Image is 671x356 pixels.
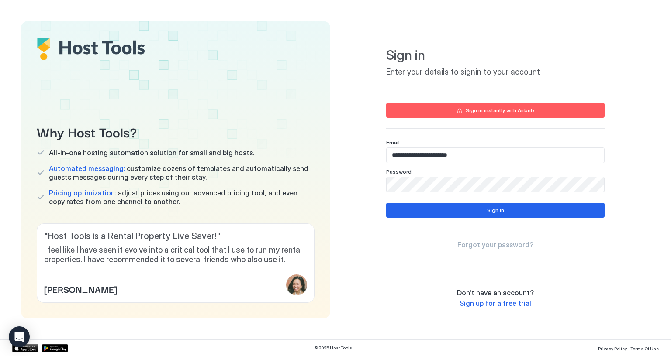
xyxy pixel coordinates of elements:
div: Sign in instantly with Airbnb [466,106,534,114]
span: Don't have an account? [457,288,534,297]
a: Google Play Store [42,344,68,352]
span: Why Host Tools? [37,122,315,141]
div: Open Intercom Messenger [9,326,30,347]
span: Forgot your password? [457,240,533,249]
input: Input Field [387,177,604,192]
span: " Host Tools is a Rental Property Live Saver! " [44,231,307,242]
span: Email [386,139,400,146]
span: Terms Of Use [630,346,659,351]
span: Privacy Policy [598,346,627,351]
a: Privacy Policy [598,343,627,353]
div: Sign in [487,206,504,214]
span: Enter your details to signin to your account [386,67,605,77]
a: Terms Of Use [630,343,659,353]
span: Sign in [386,47,605,64]
a: App Store [12,344,38,352]
div: profile [286,274,307,295]
input: Input Field [387,148,604,163]
span: adjust prices using our advanced pricing tool, and even copy rates from one channel to another. [49,188,315,206]
span: All-in-one hosting automation solution for small and big hosts. [49,148,254,157]
a: Sign up for a free trial [460,299,531,308]
button: Sign in instantly with Airbnb [386,103,605,118]
span: customize dozens of templates and automatically send guests messages during every step of their s... [49,164,315,181]
button: Sign in [386,203,605,218]
span: Automated messaging: [49,164,125,173]
span: [PERSON_NAME] [44,282,117,295]
span: Pricing optimization: [49,188,116,197]
span: Password [386,168,412,175]
a: Forgot your password? [457,240,533,250]
span: I feel like I have seen it evolve into a critical tool that I use to run my rental properties. I ... [44,245,307,265]
span: © 2025 Host Tools [314,345,352,351]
